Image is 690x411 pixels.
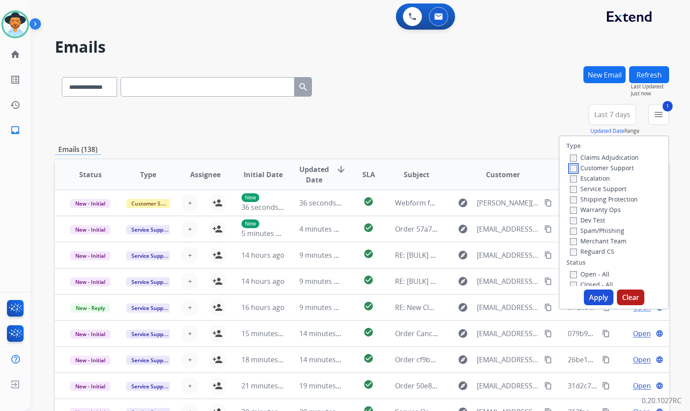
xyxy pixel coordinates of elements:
[241,250,285,260] span: 14 hours ago
[477,198,539,208] span: [PERSON_NAME][EMAIL_ADDRESS][PERSON_NAME][DOMAIN_NAME]
[570,207,577,214] input: Warranty Ops
[363,301,374,311] mat-icon: check_circle
[241,276,285,286] span: 14 hours ago
[602,330,610,337] mat-icon: content_copy
[241,193,259,202] p: New
[477,354,539,365] span: [EMAIL_ADDRESS][DOMAIN_NAME]
[631,90,669,97] span: Just now
[190,169,221,180] span: Assignee
[458,224,468,234] mat-icon: explore
[299,224,346,234] span: 4 minutes ago
[477,224,539,234] span: [EMAIL_ADDRESS][DOMAIN_NAME]
[570,153,639,162] label: Claims Adjudication
[458,276,468,286] mat-icon: explore
[633,354,651,365] span: Open
[642,395,681,406] p: 0.20.1027RC
[570,186,577,193] input: Service Support
[188,328,192,339] span: +
[570,175,577,182] input: Escalation
[181,273,198,290] button: +
[363,327,374,337] mat-icon: check_circle
[299,303,346,312] span: 9 minutes ago
[181,325,198,342] button: +
[590,127,640,135] span: Range
[126,330,176,339] span: Service Support
[570,247,614,256] label: Reguard CS
[363,379,374,390] mat-icon: check_circle
[188,276,192,286] span: +
[566,141,581,150] label: Type
[570,185,626,193] label: Service Support
[188,198,192,208] span: +
[544,277,552,285] mat-icon: content_copy
[212,381,223,391] mat-icon: person_add
[570,249,577,256] input: Reguard CS
[477,328,539,339] span: [EMAIL_ADDRESS][DOMAIN_NAME]
[10,49,20,60] mat-icon: home
[544,356,552,364] mat-icon: content_copy
[570,271,577,278] input: Open - All
[241,219,259,228] p: New
[570,237,626,245] label: Merchant Team
[212,198,223,208] mat-icon: person_add
[212,224,223,234] mat-icon: person_add
[570,226,624,235] label: Spam/Phishing
[477,250,539,260] span: [EMAIL_ADDRESS][DOMAIN_NAME]
[486,169,520,180] span: Customer
[570,217,577,224] input: Dev Test
[70,225,111,234] span: New - Initial
[299,164,329,185] span: Updated Date
[544,225,552,233] mat-icon: content_copy
[477,276,539,286] span: [EMAIL_ADDRESS][DOMAIN_NAME]
[570,238,577,245] input: Merchant Team
[395,276,615,286] span: RE: [BULK] Action required: Extend claim approved for replacement
[544,199,552,207] mat-icon: content_copy
[633,328,651,339] span: Open
[212,250,223,260] mat-icon: person_add
[395,329,580,338] span: Order Cancelled 0a1c8ed8-61e6-4490-af24-58872f815edc
[363,249,374,259] mat-icon: check_circle
[299,381,350,391] span: 19 minutes ago
[79,169,102,180] span: Status
[181,377,198,394] button: +
[244,169,283,180] span: Initial Date
[299,355,350,364] span: 14 minutes ago
[363,222,374,233] mat-icon: check_circle
[404,169,429,180] span: Subject
[181,220,198,238] button: +
[458,198,468,208] mat-icon: explore
[299,276,346,286] span: 9 minutes ago
[544,382,552,390] mat-icon: content_copy
[458,328,468,339] mat-icon: explore
[395,224,547,234] span: Order 57a7fb17-cf54-40c4-83d1-cfdd3b0ad9d0
[633,381,651,391] span: Open
[70,303,110,313] span: New - Reply
[126,199,183,208] span: Customer Support
[363,196,374,207] mat-icon: check_circle
[70,277,111,286] span: New - Initial
[458,354,468,365] mat-icon: explore
[55,38,669,56] h2: Emails
[594,113,630,116] span: Last 7 days
[477,302,539,313] span: [EMAIL_ADDRESS][DOMAIN_NAME]
[570,195,638,203] label: Shipping Protection
[126,277,176,286] span: Service Support
[395,355,544,364] span: Order cf9b7195-bc40-45e9-8bf6-fd1782e9cf45
[395,250,615,260] span: RE: [BULK] Action required: Extend claim approved for replacement
[663,101,673,111] span: 1
[458,250,468,260] mat-icon: explore
[570,205,621,214] label: Warranty Ops
[10,100,20,110] mat-icon: history
[298,82,308,92] mat-icon: search
[570,216,605,224] label: Dev Test
[70,356,111,365] span: New - Initial
[140,169,156,180] span: Type
[181,194,198,212] button: +
[241,329,292,338] span: 15 minutes ago
[570,165,577,172] input: Customer Support
[188,224,192,234] span: +
[336,164,346,175] mat-icon: arrow_downward
[629,66,669,83] button: Refresh
[589,104,636,125] button: Last 7 days
[188,302,192,313] span: +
